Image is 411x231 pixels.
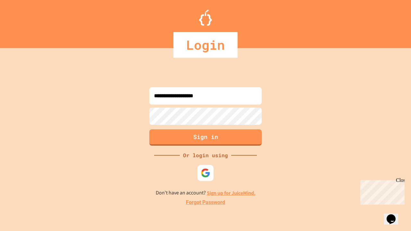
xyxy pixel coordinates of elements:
p: Don't have an account? [156,189,256,197]
button: Sign in [149,129,262,146]
iframe: chat widget [384,205,405,225]
a: Sign up for JuiceMind. [207,190,256,196]
div: Login [173,32,238,58]
div: Or login using [180,151,231,159]
img: google-icon.svg [201,168,210,178]
iframe: chat widget [358,177,405,205]
a: Forgot Password [186,199,225,206]
img: Logo.svg [199,10,212,26]
div: Chat with us now!Close [3,3,44,41]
